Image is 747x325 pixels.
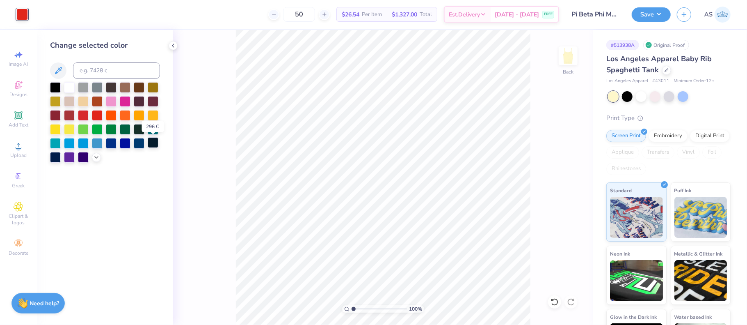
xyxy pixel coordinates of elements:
span: Upload [10,152,27,159]
strong: Need help? [30,300,59,307]
span: Glow in the Dark Ink [610,313,657,321]
span: Standard [610,186,632,195]
span: Greek [12,182,25,189]
span: Image AI [9,61,28,67]
input: e.g. 7428 c [73,62,160,79]
img: Akshay Singh [715,7,731,23]
span: Add Text [9,122,28,128]
div: Original Proof [643,40,689,50]
div: Foil [702,146,722,159]
span: Designs [9,91,27,98]
span: FREE [544,12,553,17]
img: Back [560,48,576,64]
div: Change selected color [50,40,160,51]
span: Est. Delivery [449,10,480,19]
span: Total [420,10,432,19]
div: # 513938A [606,40,639,50]
div: Print Type [606,113,731,123]
span: [DATE] - [DATE] [495,10,539,19]
img: Standard [610,197,663,238]
span: $26.54 [342,10,359,19]
img: Metallic & Glitter Ink [674,260,727,301]
div: Embroidery [649,130,688,142]
div: Digital Print [690,130,730,142]
input: – – [283,7,315,22]
span: 100 % [409,305,422,313]
span: $1,327.00 [392,10,417,19]
span: Decorate [9,250,28,256]
span: # 43011 [652,78,669,85]
span: Clipart & logos [4,213,33,226]
div: Applique [606,146,639,159]
img: Neon Ink [610,260,663,301]
span: Water based Ink [674,313,712,321]
div: Back [563,68,573,76]
button: Save [632,7,671,22]
div: Transfers [642,146,674,159]
span: Metallic & Glitter Ink [674,249,723,258]
input: Untitled Design [565,6,626,23]
span: Los Angeles Apparel Baby Rib Spaghetti Tank [606,54,712,75]
span: Minimum Order: 12 + [674,78,715,85]
span: Los Angeles Apparel [606,78,648,85]
img: Puff Ink [674,197,727,238]
a: AS [704,7,731,23]
div: Rhinestones [606,163,646,175]
span: Puff Ink [674,186,692,195]
span: AS [704,10,713,19]
div: 296 C [142,121,164,132]
span: Per Item [362,10,382,19]
div: Vinyl [677,146,700,159]
span: Neon Ink [610,249,630,258]
div: Screen Print [606,130,646,142]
